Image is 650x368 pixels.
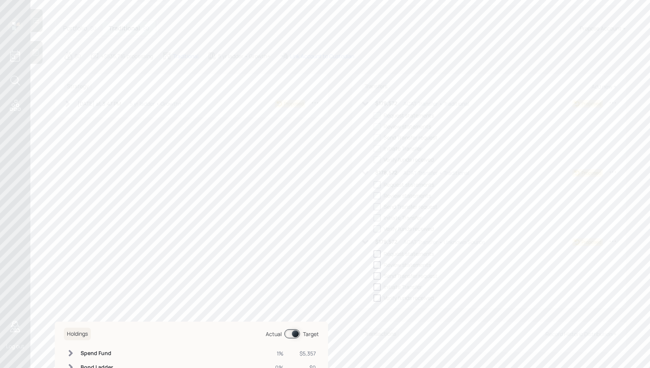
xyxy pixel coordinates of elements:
[64,328,91,340] h6: Holdings
[384,122,431,130] div: Review statements
[361,328,399,340] h6: Transactions
[266,330,282,338] div: Actual
[582,100,601,107] div: Proposed
[384,214,422,222] div: Initiate Transfer
[90,24,97,32] div: $0
[293,349,316,357] div: $5,357
[582,170,601,176] div: Proposed
[361,80,390,93] h6: Transfers
[384,192,431,200] div: Review statements
[375,100,397,107] h6: $178,572
[218,52,270,60] div: 5 yr ladder • Growth+
[64,80,92,93] h6: Strategy
[384,261,431,269] div: Review statements
[290,52,354,60] div: Link Account to Custodian
[303,330,319,338] div: Target
[384,181,434,189] div: Request statements
[384,111,434,119] div: Request statements
[384,203,438,211] div: Send Transfer request
[109,25,140,32] h5: Traditional
[582,239,601,246] div: Proposed
[78,100,121,108] div: [DATE] at 3:47 PM
[81,350,114,357] h6: Spend Fund
[143,24,149,32] div: $0
[384,250,434,258] div: Request statements
[403,100,469,108] div: ACAT Transfer • Traditional
[403,169,469,177] div: ACAT Transfer • Traditional
[545,330,617,338] div: Record Historic Distribution +
[375,170,397,176] h6: $178,572
[384,283,422,291] div: Initiate Transfer
[384,144,422,152] div: Initiate Transfer
[6,343,24,350] div: Log out
[272,349,284,357] div: 1%
[591,83,617,90] div: Add new +
[384,225,434,233] div: Verify funds received
[384,294,434,302] div: Verify funds received
[384,272,438,280] div: Send Transfer request
[375,239,397,245] h6: $178,572
[284,100,304,107] div: Proposed
[101,52,153,60] div: +$535,716 processing
[384,155,434,163] div: Verify funds received
[580,24,626,32] div: Propose Account +
[130,100,182,108] div: 5 yr ladder • Growth+
[63,25,87,32] h5: Portfolio
[384,133,438,141] div: Send Transfer request
[75,52,81,60] div: $0
[403,238,485,246] div: ACAT Transfer • Unknown Source
[173,52,198,60] div: Traditional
